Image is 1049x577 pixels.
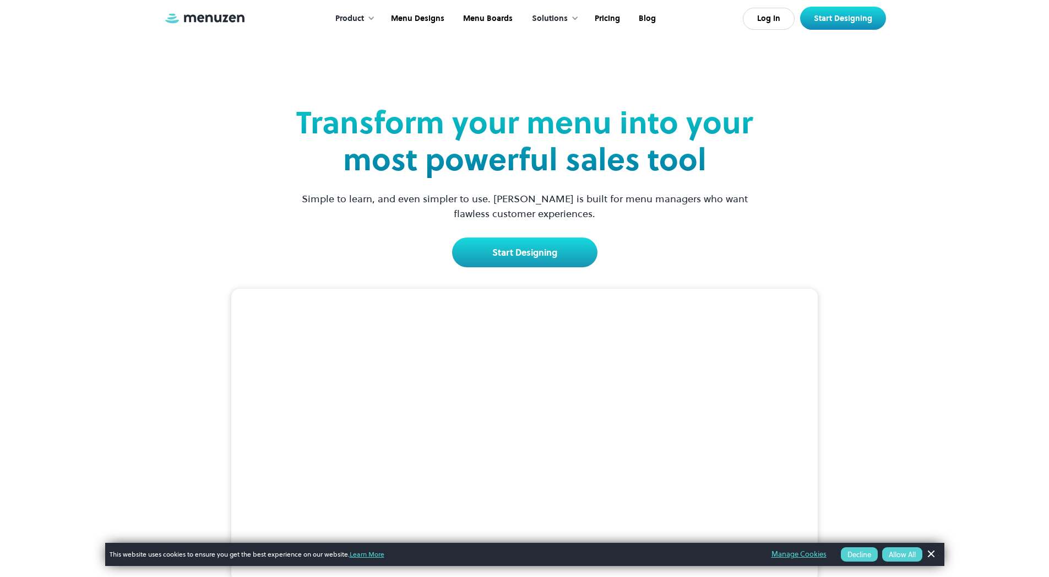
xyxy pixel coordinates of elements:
[628,2,664,36] a: Blog
[453,2,521,36] a: Menu Boards
[521,2,584,36] div: Solutions
[292,191,757,221] p: Simple to learn, and even simpler to use. [PERSON_NAME] is built for menu managers who want flawl...
[350,549,384,559] a: Learn More
[381,2,453,36] a: Menu Designs
[743,8,795,30] a: Log In
[882,547,922,562] button: Allow All
[335,13,364,25] div: Product
[800,7,886,30] a: Start Designing
[324,2,381,36] div: Product
[452,238,597,267] a: Start Designing
[532,13,568,25] div: Solutions
[292,104,757,178] h1: Transform your menu into your most powerful sales tool
[584,2,628,36] a: Pricing
[771,548,827,560] a: Manage Cookies
[922,546,939,563] a: Dismiss Banner
[110,549,756,559] span: This website uses cookies to ensure you get the best experience on our website.
[841,547,878,562] button: Decline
